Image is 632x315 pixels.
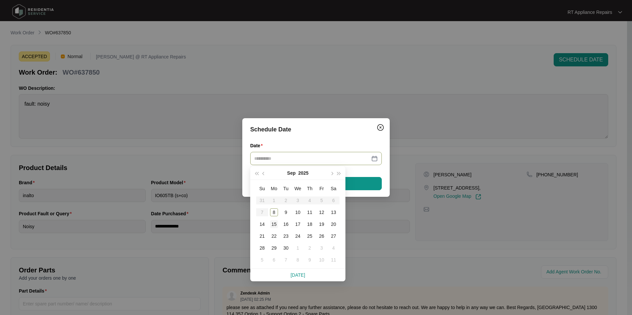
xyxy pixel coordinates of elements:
[292,230,304,242] td: 2025-09-24
[328,218,339,230] td: 2025-09-20
[270,256,278,264] div: 6
[256,242,268,254] td: 2025-09-28
[256,230,268,242] td: 2025-09-21
[306,256,314,264] div: 9
[294,256,302,264] div: 8
[294,232,302,240] div: 24
[282,208,290,216] div: 9
[268,254,280,266] td: 2025-10-06
[292,254,304,266] td: 2025-10-08
[316,242,328,254] td: 2025-10-03
[268,218,280,230] td: 2025-09-15
[306,208,314,216] div: 11
[330,208,337,216] div: 13
[292,218,304,230] td: 2025-09-17
[294,220,302,228] div: 17
[270,244,278,252] div: 29
[328,206,339,218] td: 2025-09-13
[304,183,316,194] th: Th
[306,244,314,252] div: 2
[316,230,328,242] td: 2025-09-26
[270,232,278,240] div: 22
[328,230,339,242] td: 2025-09-27
[304,230,316,242] td: 2025-09-25
[258,232,266,240] div: 21
[291,272,305,278] a: [DATE]
[294,244,302,252] div: 1
[330,220,337,228] div: 20
[250,142,265,149] label: Date
[256,218,268,230] td: 2025-09-14
[280,254,292,266] td: 2025-10-07
[318,232,326,240] div: 26
[328,242,339,254] td: 2025-10-04
[282,256,290,264] div: 7
[330,244,337,252] div: 4
[316,206,328,218] td: 2025-09-12
[268,206,280,218] td: 2025-09-08
[330,232,337,240] div: 27
[292,183,304,194] th: We
[328,254,339,266] td: 2025-10-11
[304,242,316,254] td: 2025-10-02
[282,220,290,228] div: 16
[270,208,278,216] div: 8
[294,208,302,216] div: 10
[318,244,326,252] div: 3
[292,206,304,218] td: 2025-09-10
[282,244,290,252] div: 30
[318,208,326,216] div: 12
[258,244,266,252] div: 28
[318,256,326,264] div: 10
[292,242,304,254] td: 2025-10-01
[280,206,292,218] td: 2025-09-09
[282,232,290,240] div: 23
[268,242,280,254] td: 2025-09-29
[328,183,339,194] th: Sa
[316,183,328,194] th: Fr
[287,166,296,180] button: Sep
[304,254,316,266] td: 2025-10-09
[375,122,386,133] button: Close
[256,254,268,266] td: 2025-10-05
[256,183,268,194] th: Su
[270,220,278,228] div: 15
[376,123,384,131] img: closeCircle
[268,230,280,242] td: 2025-09-22
[330,256,337,264] div: 11
[268,183,280,194] th: Mo
[316,218,328,230] td: 2025-09-19
[254,155,370,162] input: Date
[318,220,326,228] div: 19
[304,206,316,218] td: 2025-09-11
[250,125,382,134] div: Schedule Date
[280,183,292,194] th: Tu
[280,242,292,254] td: 2025-09-30
[258,220,266,228] div: 14
[316,254,328,266] td: 2025-10-10
[280,218,292,230] td: 2025-09-16
[304,218,316,230] td: 2025-09-18
[298,166,308,180] button: 2025
[258,256,266,264] div: 5
[306,220,314,228] div: 18
[306,232,314,240] div: 25
[280,230,292,242] td: 2025-09-23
